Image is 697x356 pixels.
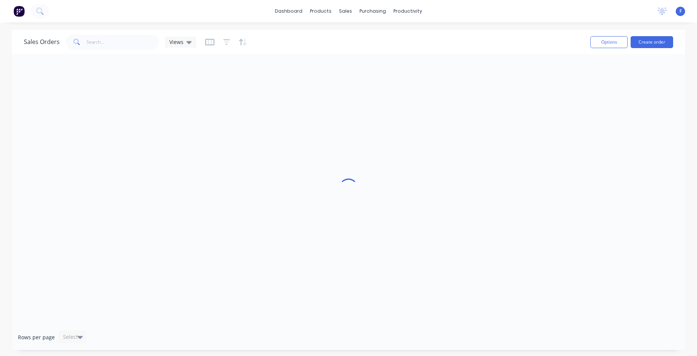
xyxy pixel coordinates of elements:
[335,6,356,17] div: sales
[271,6,306,17] a: dashboard
[306,6,335,17] div: products
[356,6,390,17] div: purchasing
[679,8,682,15] span: F
[631,36,673,48] button: Create order
[87,35,159,50] input: Search...
[13,6,25,17] img: Factory
[24,38,60,45] h1: Sales Orders
[390,6,426,17] div: productivity
[169,38,183,46] span: Views
[63,333,82,341] div: Select...
[590,36,628,48] button: Options
[18,334,55,341] span: Rows per page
